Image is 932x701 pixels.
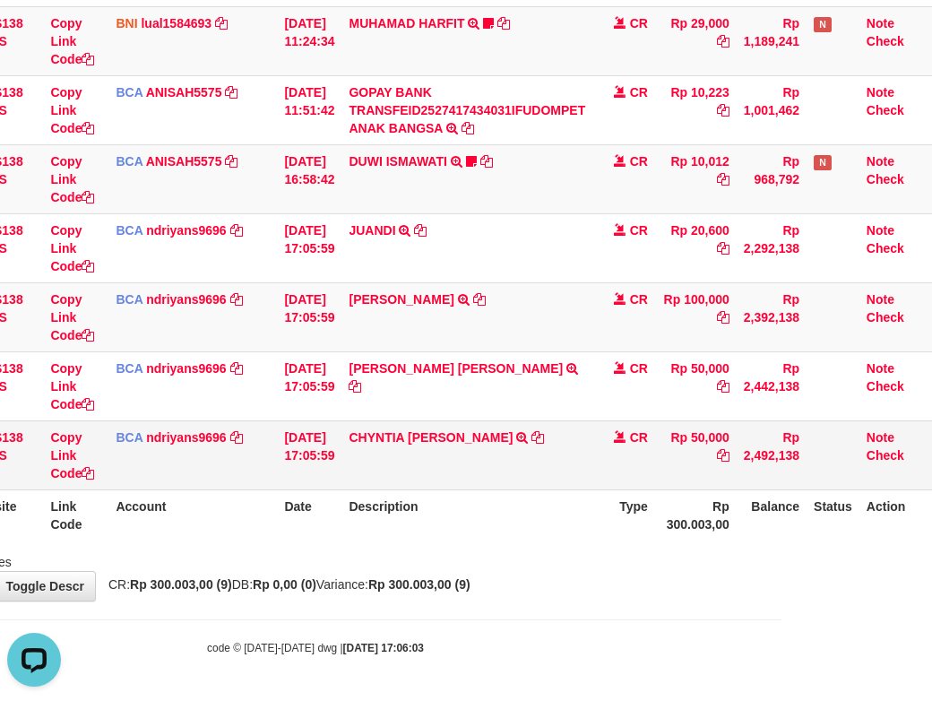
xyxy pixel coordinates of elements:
a: Copy ndriyans9696 to clipboard [230,430,243,445]
a: CHYNTIA [PERSON_NAME] [349,430,513,445]
a: Copy Rp 50,000 to clipboard [717,379,729,394]
a: Copy Link Code [50,361,94,411]
td: [DATE] 17:05:59 [277,420,341,489]
span: CR [630,430,648,445]
a: JUANDI [349,223,395,238]
a: Copy Rp 100,000 to clipboard [717,310,729,325]
a: MUHAMAD HARFIT [349,16,464,30]
a: Copy ndriyans9696 to clipboard [230,361,243,376]
span: CR [630,154,648,169]
a: Copy Rp 50,000 to clipboard [717,448,729,463]
a: lual1584693 [141,16,211,30]
a: Copy Link Code [50,430,94,480]
th: Account [108,489,277,541]
a: Copy ANISAH5575 to clipboard [225,85,237,100]
td: [DATE] 11:51:42 [277,75,341,144]
a: Copy CHYNTIA INDRA DEWI to clipboard [531,430,544,445]
a: ndriyans9696 [146,292,227,307]
a: Copy ndriyans9696 to clipboard [230,223,243,238]
span: BCA [116,361,142,376]
a: Copy Link Code [50,154,94,204]
a: Copy Rp 10,223 to clipboard [717,103,729,117]
a: Check [867,103,904,117]
a: Copy Rp 20,600 to clipboard [717,241,729,255]
td: Rp 10,223 [655,75,737,144]
strong: Rp 300.003,00 (9) [368,577,470,592]
a: ANISAH5575 [146,85,222,100]
a: Copy Link Code [50,16,94,66]
th: Status [807,489,859,541]
a: Copy ANISAH5575 to clipboard [225,154,237,169]
a: Copy Rp 10,012 to clipboard [717,172,729,186]
a: Check [867,241,904,255]
th: Balance [737,489,807,541]
a: [PERSON_NAME] [PERSON_NAME] [349,361,563,376]
a: Copy GOPAY BANK TRANSFEID2527417434031IFUDOMPET ANAK BANGSA to clipboard [462,121,474,135]
td: [DATE] 17:05:59 [277,282,341,351]
td: Rp 1,001,462 [737,75,807,144]
a: Copy lual1584693 to clipboard [215,16,228,30]
a: ndriyans9696 [146,430,227,445]
td: Rp 968,792 [737,144,807,213]
a: Note [867,154,894,169]
span: CR [630,292,648,307]
span: BCA [116,292,142,307]
td: Rp 2,292,138 [737,213,807,282]
td: [DATE] 11:24:34 [277,6,341,75]
a: Check [867,310,904,325]
a: Check [867,448,904,463]
a: [PERSON_NAME] [349,292,453,307]
strong: Rp 300.003,00 (9) [130,577,232,592]
td: Rp 50,000 [655,351,737,420]
td: Rp 20,600 [655,213,737,282]
a: Note [867,361,894,376]
td: Rp 10,012 [655,144,737,213]
th: Rp 300.003,00 [655,489,737,541]
td: Rp 29,000 [655,6,737,75]
a: Check [867,379,904,394]
a: Copy DUWI ISMAWATI to clipboard [480,154,493,169]
a: Copy ndriyans9696 to clipboard [230,292,243,307]
a: ndriyans9696 [146,361,227,376]
a: Copy ADITYA PRAMUDYA to clipboard [473,292,486,307]
span: CR [630,85,648,100]
td: [DATE] 17:05:59 [277,351,341,420]
td: Rp 2,442,138 [737,351,807,420]
span: BCA [116,223,142,238]
span: CR: DB: Variance: [99,577,470,592]
span: BCA [116,430,142,445]
a: Copy Link Code [50,292,94,342]
a: DUWI ISMAWATI [349,154,446,169]
a: Check [867,172,904,186]
span: Has Note [814,17,832,32]
span: BNI [116,16,137,30]
td: Rp 50,000 [655,420,737,489]
span: BCA [116,85,142,100]
a: ndriyans9696 [146,223,227,238]
strong: [DATE] 17:06:03 [343,642,424,654]
span: CR [630,16,648,30]
th: Link Code [43,489,108,541]
a: Copy Rp 29,000 to clipboard [717,34,729,48]
a: Note [867,292,894,307]
a: Note [867,16,894,30]
th: Type [592,489,655,541]
a: Copy JUANDI to clipboard [414,223,427,238]
a: Copy VICKY ADI PURNOMO to clipboard [349,379,361,394]
strong: Rp 0,00 (0) [253,577,316,592]
td: Rp 2,392,138 [737,282,807,351]
th: Description [341,489,592,541]
a: Copy MUHAMAD HARFIT to clipboard [497,16,510,30]
button: Open LiveChat chat widget [7,7,61,61]
td: Rp 2,492,138 [737,420,807,489]
a: GOPAY BANK TRANSFEID2527417434031IFUDOMPET ANAK BANGSA [349,85,585,135]
a: Copy Link Code [50,223,94,273]
a: ANISAH5575 [146,154,222,169]
a: Note [867,430,894,445]
span: CR [630,223,648,238]
td: [DATE] 16:58:42 [277,144,341,213]
span: BCA [116,154,142,169]
a: Check [867,34,904,48]
a: Copy Link Code [50,85,94,135]
small: code © [DATE]-[DATE] dwg | [207,642,424,654]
